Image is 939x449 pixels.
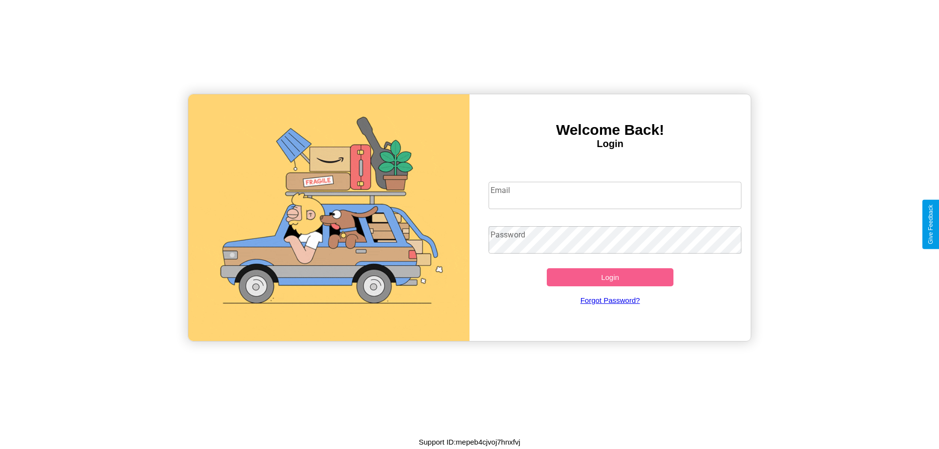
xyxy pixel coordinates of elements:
[547,268,673,286] button: Login
[927,205,934,244] div: Give Feedback
[419,435,520,449] p: Support ID: mepeb4cjvoj7hnxfvj
[484,286,737,314] a: Forgot Password?
[188,94,469,341] img: gif
[469,138,751,150] h4: Login
[469,122,751,138] h3: Welcome Back!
